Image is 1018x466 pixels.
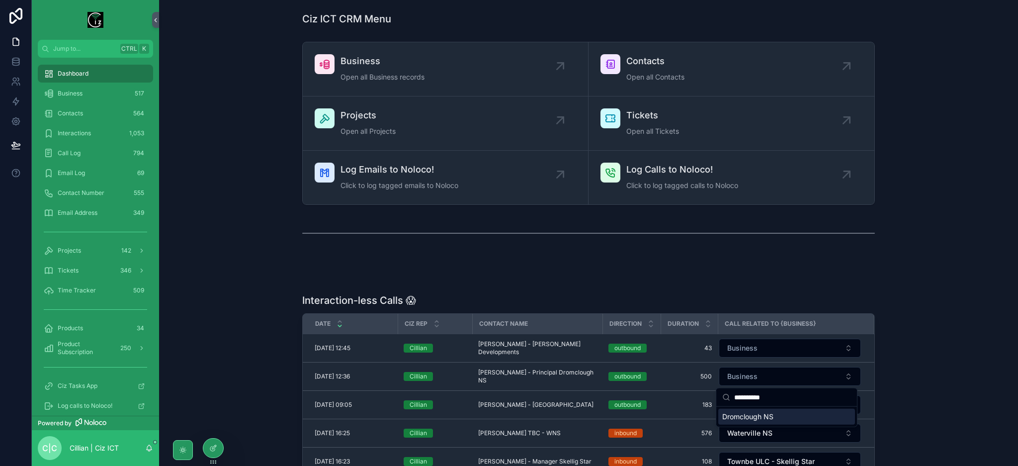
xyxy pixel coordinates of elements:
[58,209,97,217] span: Email Address
[302,293,416,307] h1: Interaction-less Calls 😱
[58,247,81,255] span: Projects
[315,401,392,409] a: [DATE] 09:05
[478,401,596,409] a: [PERSON_NAME] - [GEOGRAPHIC_DATA]
[130,284,147,296] div: 509
[130,107,147,119] div: 564
[340,108,396,122] span: Projects
[87,12,103,28] img: App logo
[608,372,655,381] a: outbound
[626,126,679,136] span: Open all Tickets
[131,187,147,199] div: 555
[315,429,350,437] span: [DATE] 16:25
[38,339,153,357] a: Product Subscription250
[58,402,112,410] span: Log calls to Noloco!
[38,40,153,58] button: Jump to...CtrlK
[614,372,641,381] div: outbound
[410,457,427,466] div: Cillian
[404,372,466,381] a: Cillian
[608,429,655,438] a: inbound
[626,108,679,122] span: Tickets
[667,344,712,352] a: 43
[130,207,147,219] div: 349
[134,167,147,179] div: 69
[117,265,134,277] div: 346
[340,126,396,136] span: Open all Projects
[609,320,642,328] span: Direction
[38,65,153,83] a: Dashboard
[626,54,684,68] span: Contacts
[38,104,153,122] a: Contacts564
[719,367,861,386] button: Select Button
[410,372,427,381] div: Cillian
[38,164,153,182] a: Email Log69
[667,373,712,380] span: 500
[340,54,424,68] span: Business
[410,344,427,353] div: Cillian
[410,429,427,438] div: Cillian
[667,458,712,466] span: 108
[38,85,153,102] a: Business517
[340,163,458,177] span: Log Emails to Noloco!
[478,340,596,356] a: [PERSON_NAME] - [PERSON_NAME] Developments
[32,416,159,430] a: Powered by
[303,151,589,204] a: Log Emails to Noloco!Click to log tagged emails to Noloco
[722,412,773,422] span: Dromclough NS
[58,90,83,97] span: Business
[718,423,861,443] a: Select Button
[315,373,350,380] span: [DATE] 12:36
[718,338,861,358] a: Select Button
[132,88,147,99] div: 517
[38,281,153,299] a: Time Tracker509
[716,407,857,427] div: Suggestions
[614,400,641,409] div: outbound
[134,322,147,334] div: 34
[118,245,134,257] div: 142
[626,72,684,82] span: Open all Contacts
[589,96,874,151] a: TicketsOpen all Tickets
[130,147,147,159] div: 794
[614,457,637,466] div: inbound
[727,372,758,381] span: Business
[608,457,655,466] a: inbound
[38,242,153,260] a: Projects142
[404,457,466,466] a: Cillian
[404,400,466,409] a: Cillian
[58,149,81,157] span: Call Log
[667,429,712,437] span: 576
[58,109,83,117] span: Contacts
[126,127,147,139] div: 1,053
[303,96,589,151] a: ProjectsOpen all Projects
[410,400,427,409] div: Cillian
[478,458,592,466] span: [PERSON_NAME] - Manager Skellig Star
[38,144,153,162] a: Call Log794
[479,320,528,328] span: Contact Name
[120,44,138,54] span: Ctrl
[42,442,57,454] span: C|C
[668,320,699,328] span: Duration
[719,339,861,358] button: Select Button
[38,319,153,337] a: Products34
[589,42,874,96] a: ContactsOpen all Contacts
[478,429,561,437] span: [PERSON_NAME] TBC - WNS
[70,443,119,453] p: Cillian | Ciz ICT
[589,151,874,204] a: Log Calls to Noloco!Click to log tagged calls to Noloco
[608,400,655,409] a: outbound
[302,12,391,26] h1: Ciz ICT CRM Menu
[404,344,466,353] a: Cillian
[667,401,712,409] a: 183
[478,401,594,409] span: [PERSON_NAME] - [GEOGRAPHIC_DATA]
[58,286,96,294] span: Time Tracker
[404,429,466,438] a: Cillian
[315,401,352,409] span: [DATE] 09:05
[117,342,134,354] div: 250
[38,184,153,202] a: Contact Number555
[478,369,596,384] a: [PERSON_NAME] - Principal Dromclough NS
[58,129,91,137] span: Interactions
[727,343,758,353] span: Business
[38,204,153,222] a: Email Address349
[58,382,97,390] span: Ciz Tasks App
[727,428,772,438] span: Waterville NS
